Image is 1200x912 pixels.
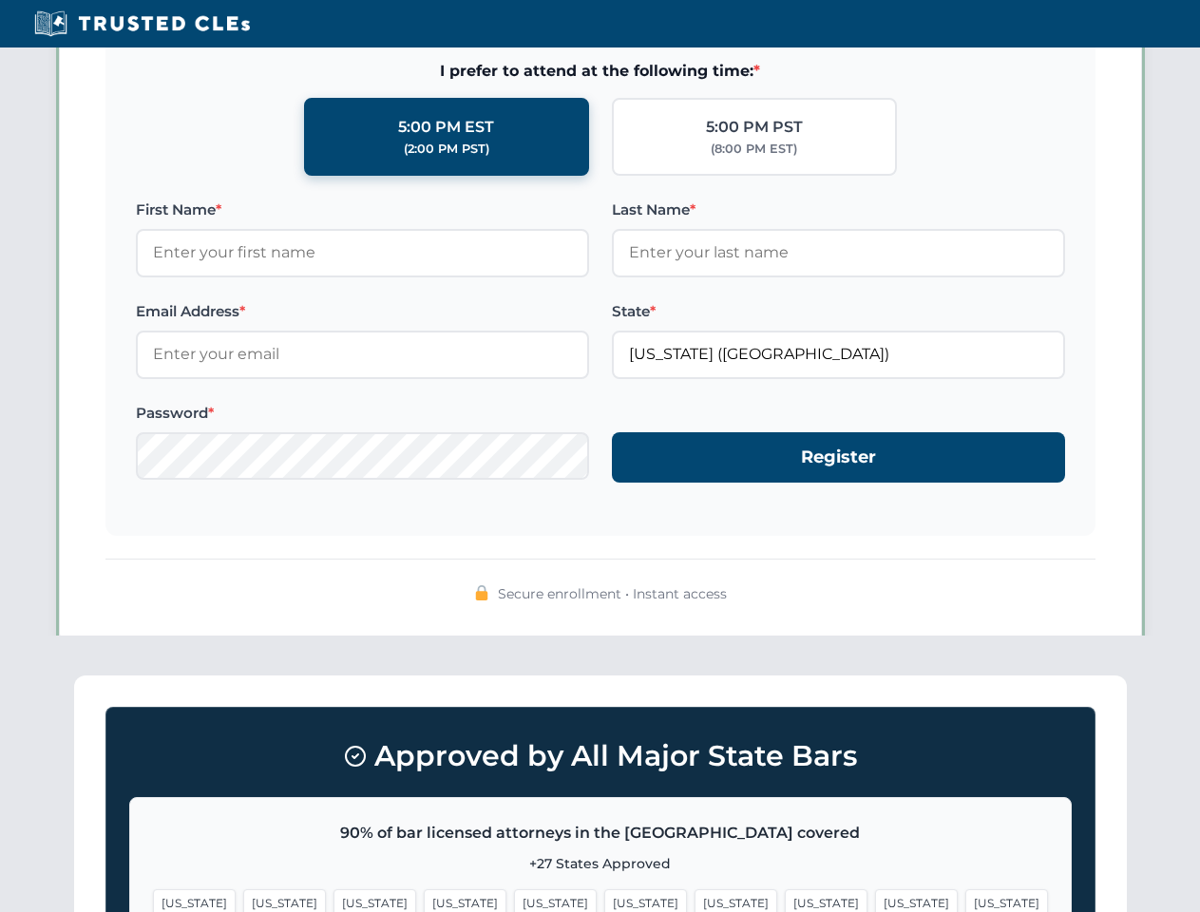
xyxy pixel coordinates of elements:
[153,853,1048,874] p: +27 States Approved
[711,140,797,159] div: (8:00 PM EST)
[129,731,1072,782] h3: Approved by All Major State Bars
[136,402,589,425] label: Password
[612,331,1065,378] input: Florida (FL)
[404,140,489,159] div: (2:00 PM PST)
[474,585,489,600] img: 🔒
[612,432,1065,483] button: Register
[136,229,589,276] input: Enter your first name
[136,300,589,323] label: Email Address
[612,229,1065,276] input: Enter your last name
[136,199,589,221] label: First Name
[29,9,256,38] img: Trusted CLEs
[612,300,1065,323] label: State
[136,59,1065,84] span: I prefer to attend at the following time:
[706,115,803,140] div: 5:00 PM PST
[498,583,727,604] span: Secure enrollment • Instant access
[136,331,589,378] input: Enter your email
[398,115,494,140] div: 5:00 PM EST
[153,821,1048,845] p: 90% of bar licensed attorneys in the [GEOGRAPHIC_DATA] covered
[612,199,1065,221] label: Last Name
